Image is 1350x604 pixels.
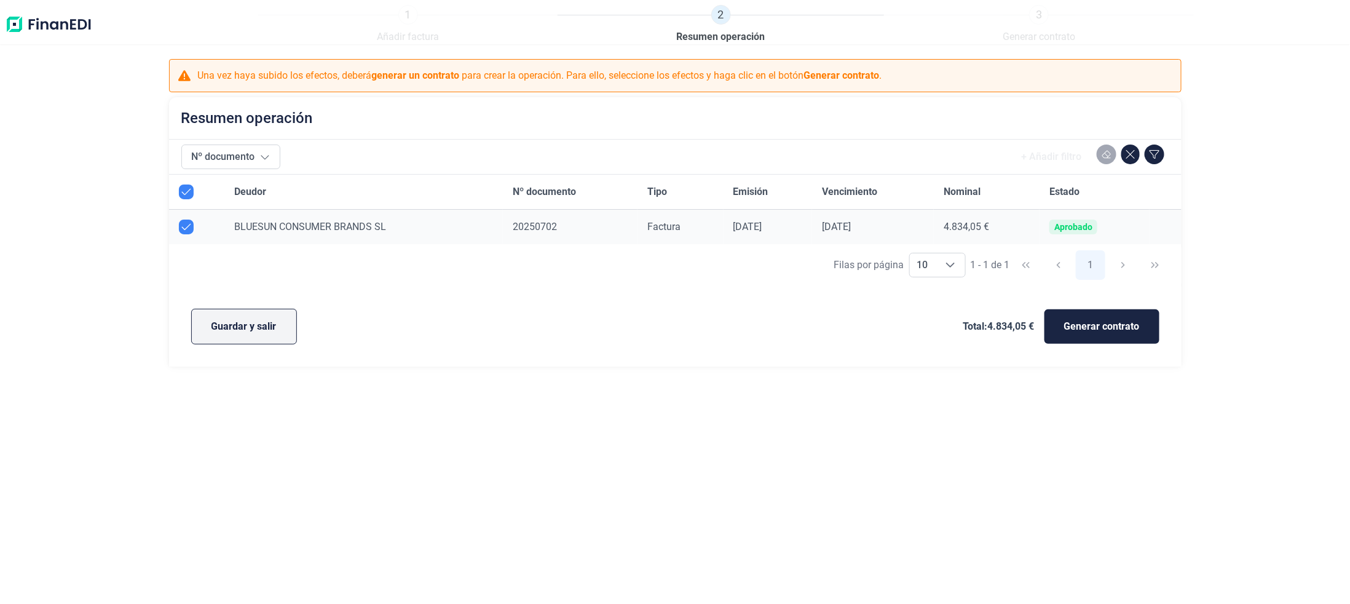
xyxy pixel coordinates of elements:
h2: Resumen operación [181,109,313,127]
b: generar un contrato [372,70,460,81]
b: Generar contrato [804,70,880,81]
span: 10 [910,253,936,277]
span: BLUESUN CONSUMER BRANDS SL [234,221,386,232]
button: Generar contrato [1044,309,1159,344]
button: Page 1 [1076,250,1105,280]
a: 2Resumen operación [677,5,765,44]
span: Factura [647,221,681,232]
span: 2 [711,5,731,25]
button: Nº documento [181,145,280,169]
button: Previous Page [1044,250,1073,280]
span: Resumen operación [677,30,765,44]
button: Next Page [1108,250,1138,280]
div: Choose [936,253,965,277]
span: Emisión [733,185,768,199]
p: Una vez haya subido los efectos, deberá para crear la operación. Para ello, seleccione los efecto... [198,68,882,83]
span: Vencimiento [822,185,877,199]
span: Deudor [234,185,266,199]
span: Tipo [647,185,667,199]
div: All items selected [179,185,194,199]
span: Nominal [944,185,981,199]
button: Last Page [1140,250,1170,280]
span: Guardar y salir [211,319,277,334]
button: Guardar y salir [191,309,297,344]
span: Estado [1049,185,1080,199]
div: 4.834,05 € [944,221,1030,233]
span: 1 - 1 de 1 [971,260,1010,270]
span: 20250702 [513,221,557,232]
div: Row Unselected null [179,220,194,234]
div: [DATE] [733,221,802,233]
div: [DATE] [822,221,924,233]
div: Filas por página [834,258,904,272]
div: Aprobado [1054,222,1092,232]
span: Total: 4.834,05 € [963,319,1035,334]
span: Generar contrato [1064,319,1140,334]
span: Nº documento [513,185,576,199]
button: First Page [1011,250,1041,280]
img: Logo de aplicación [5,5,92,44]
